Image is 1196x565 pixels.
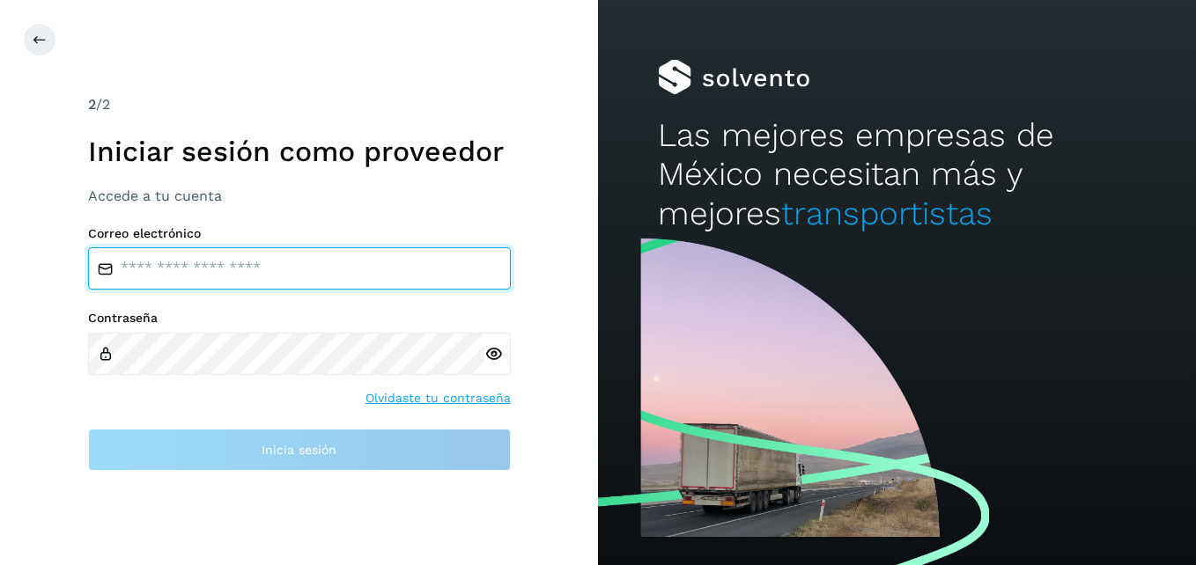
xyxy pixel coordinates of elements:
[658,116,1136,233] h2: Las mejores empresas de México necesitan más y mejores
[88,135,511,168] h1: Iniciar sesión como proveedor
[365,389,511,407] a: Olvidaste tu contraseña
[88,187,511,204] h3: Accede a tu cuenta
[88,94,511,115] div: /2
[88,96,96,113] span: 2
[88,226,511,241] label: Correo electrónico
[781,194,993,232] span: transportistas
[88,429,511,471] button: Inicia sesión
[262,444,336,456] span: Inicia sesión
[88,311,511,326] label: Contraseña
